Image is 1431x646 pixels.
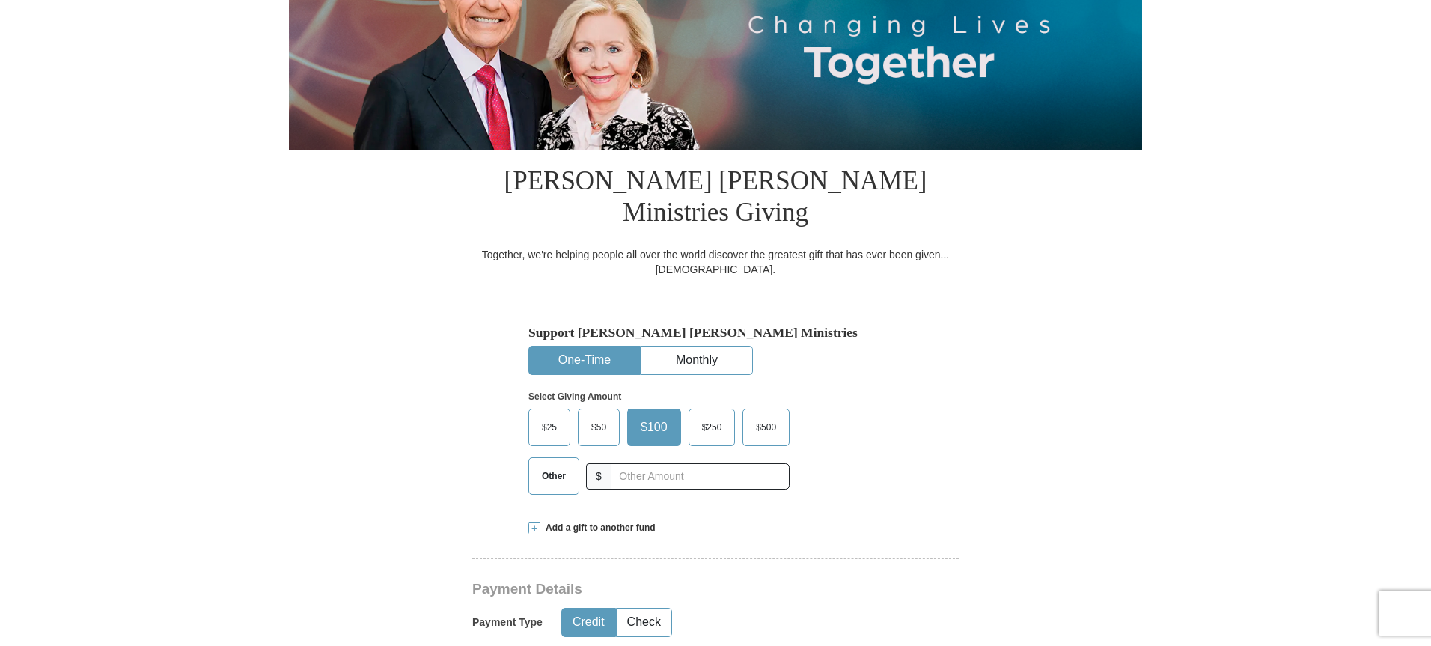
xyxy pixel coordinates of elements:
input: Other Amount [611,463,790,490]
button: Monthly [641,347,752,374]
span: $250 [695,416,730,439]
span: Add a gift to another fund [540,522,656,534]
h1: [PERSON_NAME] [PERSON_NAME] Ministries Giving [472,150,959,247]
button: Check [617,609,671,636]
h3: Payment Details [472,581,854,598]
span: $500 [748,416,784,439]
span: $50 [584,416,614,439]
button: Credit [562,609,615,636]
h5: Payment Type [472,616,543,629]
div: Together, we're helping people all over the world discover the greatest gift that has ever been g... [472,247,959,277]
strong: Select Giving Amount [528,391,621,402]
span: $ [586,463,611,490]
h5: Support [PERSON_NAME] [PERSON_NAME] Ministries [528,325,903,341]
span: $100 [633,416,675,439]
span: Other [534,465,573,487]
button: One-Time [529,347,640,374]
span: $25 [534,416,564,439]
